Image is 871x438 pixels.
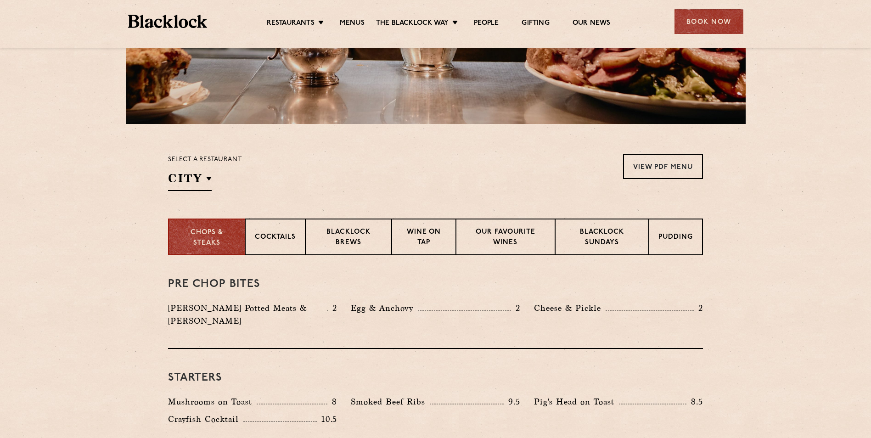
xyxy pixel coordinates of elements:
[128,15,208,28] img: BL_Textured_Logo-footer-cropped.svg
[573,19,611,29] a: Our News
[511,302,520,314] p: 2
[351,395,430,408] p: Smoked Beef Ribs
[534,395,619,408] p: Pig's Head on Toast
[522,19,549,29] a: Gifting
[168,154,242,166] p: Select a restaurant
[168,413,243,426] p: Crayfish Cocktail
[466,227,545,249] p: Our favourite wines
[328,302,337,314] p: 2
[534,302,606,314] p: Cheese & Pickle
[674,9,743,34] div: Book Now
[267,19,315,29] a: Restaurants
[658,232,693,244] p: Pudding
[565,227,639,249] p: Blacklock Sundays
[327,396,337,408] p: 8
[168,372,703,384] h3: Starters
[317,413,337,425] p: 10.5
[168,170,212,191] h2: City
[168,395,257,408] p: Mushrooms on Toast
[504,396,520,408] p: 9.5
[474,19,499,29] a: People
[623,154,703,179] a: View PDF Menu
[168,278,703,290] h3: Pre Chop Bites
[178,228,236,248] p: Chops & Steaks
[255,232,296,244] p: Cocktails
[401,227,446,249] p: Wine on Tap
[376,19,449,29] a: The Blacklock Way
[351,302,418,314] p: Egg & Anchovy
[168,302,327,327] p: [PERSON_NAME] Potted Meats & [PERSON_NAME]
[686,396,703,408] p: 8.5
[340,19,365,29] a: Menus
[315,227,382,249] p: Blacklock Brews
[694,302,703,314] p: 2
